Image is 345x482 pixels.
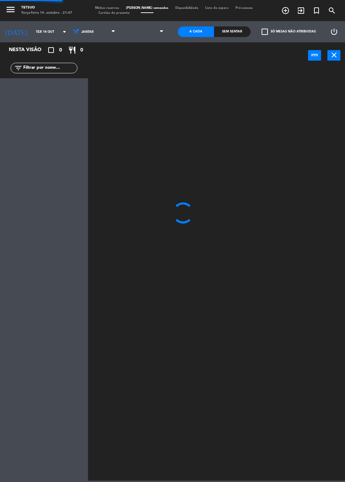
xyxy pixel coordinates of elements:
[14,64,23,72] i: filter_list
[310,51,319,59] i: power_input
[330,51,338,59] i: close
[60,28,69,36] i: arrow_drop_down
[5,4,16,15] i: menu
[281,6,290,15] i: add_circle_outline
[123,6,172,10] span: [PERSON_NAME] semeadas
[262,29,268,35] span: check_box_outline_blank
[178,26,214,37] div: A cada
[47,46,55,54] i: crop_square
[328,6,336,15] i: search
[327,50,340,61] button: close
[68,46,76,54] i: restaurant
[95,11,133,14] span: Cartões de presente
[92,6,123,10] span: Minhas reservas
[202,6,232,10] span: Lista de espera
[80,46,83,54] span: 0
[81,30,94,34] span: Jantar
[4,46,51,54] div: Nesta visão
[312,6,321,15] i: turned_in_not
[59,46,62,54] span: 0
[23,64,77,72] input: Filtrar por nome...
[172,6,202,10] span: Disponibilidade
[21,5,72,11] div: Tetsuo
[21,11,72,16] div: Terça-feira 14. outubro - 21:47
[5,4,16,17] button: menu
[214,26,250,37] div: Sem sentar
[262,29,316,35] label: Só mesas não atribuidas
[297,6,305,15] i: exit_to_app
[330,28,338,36] i: power_settings_new
[308,50,321,61] button: power_input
